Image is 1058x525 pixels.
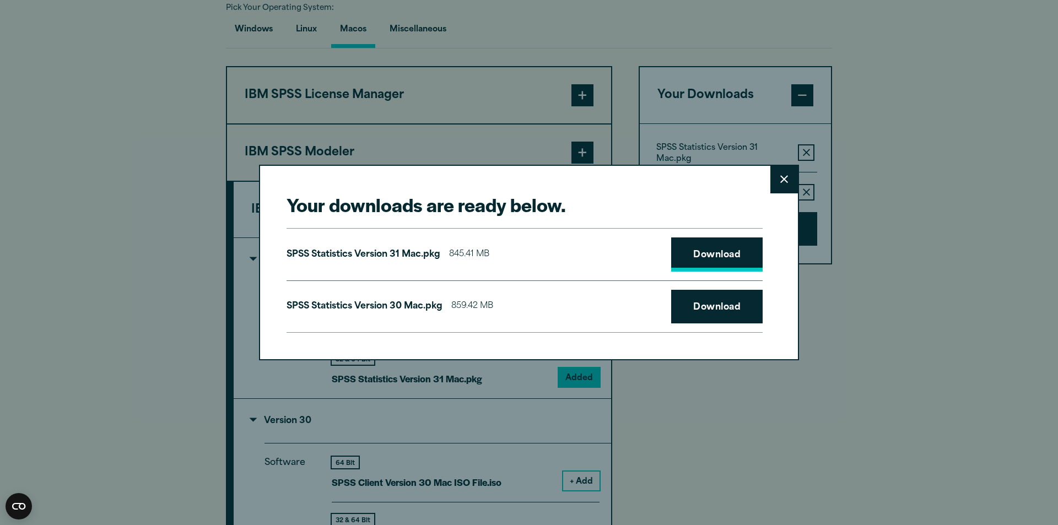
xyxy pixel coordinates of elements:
[6,493,32,519] button: Open CMP widget
[449,247,489,263] span: 845.41 MB
[671,290,763,324] a: Download
[287,299,442,315] p: SPSS Statistics Version 30 Mac.pkg
[287,247,440,263] p: SPSS Statistics Version 31 Mac.pkg
[287,192,763,217] h2: Your downloads are ready below.
[451,299,493,315] span: 859.42 MB
[671,237,763,272] a: Download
